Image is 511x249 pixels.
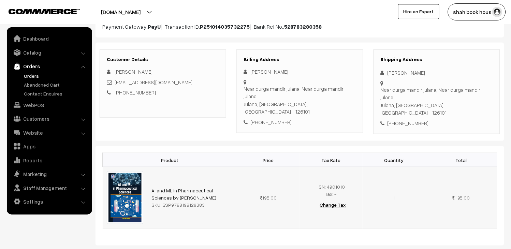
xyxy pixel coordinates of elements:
a: WebPOS [9,99,90,111]
a: Orders [9,60,90,72]
div: [PERSON_NAME] [381,69,493,77]
span: 1 [393,195,395,201]
th: Product [103,153,237,167]
a: Staff Management [9,182,90,194]
a: Marketing [9,168,90,180]
span: [PERSON_NAME] [115,69,152,75]
a: Contact Enquires [22,90,90,97]
a: Abandoned Cart [22,81,90,88]
a: Catalog [9,46,90,59]
a: Website [9,127,90,139]
span: 195.00 [456,195,470,201]
span: 195.00 [260,195,277,201]
b: 528783280358 [284,23,322,30]
button: shah book hous… [448,3,506,20]
th: Quantity [363,153,425,167]
button: [DOMAIN_NAME] [77,3,164,20]
a: [EMAIL_ADDRESS][DOMAIN_NAME] [115,79,192,85]
b: P251014035732275 [200,23,250,30]
a: Hire an Expert [398,4,439,19]
a: AI and ML in Pharmaceutical Sciences by [PERSON_NAME] [151,188,216,201]
div: [PHONE_NUMBER] [244,118,356,126]
a: Orders [22,72,90,79]
span: HSN: 49010101 Tax: - [316,184,347,197]
a: Customers [9,113,90,125]
a: Reports [9,154,90,166]
img: COMMMERCE [9,9,80,14]
a: [PHONE_NUMBER] [115,89,156,96]
a: COMMMERCE [9,7,68,15]
div: SKU: BSP9788198129383 [151,201,233,208]
th: Total [425,153,497,167]
div: [PERSON_NAME] [244,68,356,76]
p: Payment Gateway: | Transaction ID: | Bank Ref No.: [102,23,497,31]
div: [PHONE_NUMBER] [381,119,493,127]
a: Settings [9,195,90,208]
img: 9788198129383.jpg [107,171,143,224]
b: PayU [148,23,161,30]
h3: Shipping Address [381,57,493,62]
h3: Billing Address [244,57,356,62]
h3: Customer Details [107,57,219,62]
img: user [492,7,502,17]
th: Tax Rate [300,153,363,167]
button: Change Tax [315,197,351,213]
div: Near durga mandir julana, Near durga mandir julana Julana, [GEOGRAPHIC_DATA], [GEOGRAPHIC_DATA] -... [244,85,356,116]
a: Apps [9,140,90,152]
div: Near durga mandir julana, Near durga mandir julana Julana, [GEOGRAPHIC_DATA], [GEOGRAPHIC_DATA] -... [381,86,493,117]
a: Dashboard [9,32,90,45]
th: Price [237,153,300,167]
